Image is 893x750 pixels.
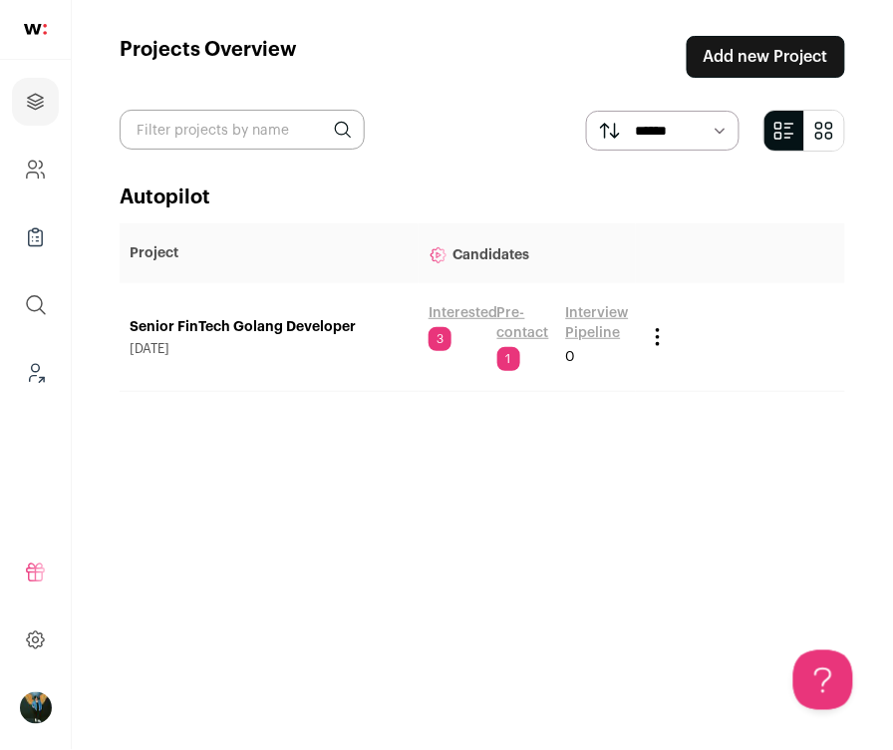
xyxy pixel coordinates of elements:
[566,347,576,367] span: 0
[12,78,59,126] a: Projects
[429,233,626,273] p: Candidates
[24,24,47,35] img: wellfound-shorthand-0d5821cbd27db2630d0214b213865d53afaa358527fdda9d0ea32b1df1b89c2c.svg
[20,692,52,724] img: 12031951-medium_jpg
[687,36,845,78] a: Add new Project
[130,317,409,337] a: Senior FinTech Golang Developer
[429,303,497,323] a: Interested
[12,349,59,397] a: Leads (Backoffice)
[120,110,365,150] input: Filter projects by name
[130,341,409,357] span: [DATE]
[566,303,629,343] a: Interview Pipeline
[120,36,297,78] h1: Projects Overview
[130,243,409,263] p: Project
[429,327,451,351] span: 3
[497,303,558,343] a: Pre-contact
[12,146,59,193] a: Company and ATS Settings
[12,213,59,261] a: Company Lists
[646,325,670,349] button: Project Actions
[793,650,853,710] iframe: Toggle Customer Support
[497,347,520,371] span: 1
[120,184,845,211] h2: Autopilot
[20,692,52,724] button: Open dropdown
